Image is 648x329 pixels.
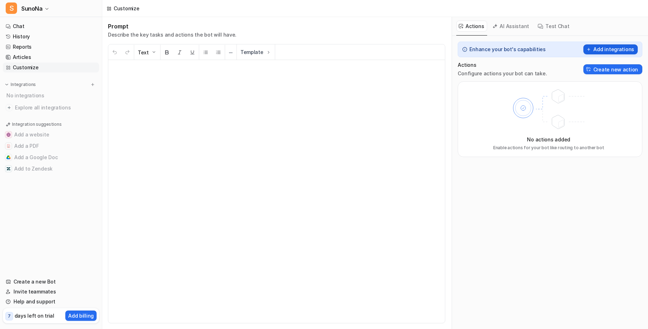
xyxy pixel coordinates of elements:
button: Template [237,44,275,60]
p: Describe the key tasks and actions the bot will have. [108,31,236,38]
button: Add integrations [583,44,638,54]
a: Help and support [3,297,99,307]
div: Customize [114,5,139,12]
button: Unordered List [199,45,212,60]
button: ─ [225,45,236,60]
div: No integrations [4,90,99,101]
a: Explore all integrations [3,103,99,113]
img: Add to Zendesk [6,167,11,171]
p: Integrations [11,82,36,87]
button: Underline [186,45,199,60]
button: Create new action [583,64,642,74]
button: Add a Google DocAdd a Google Doc [3,152,99,163]
a: Articles [3,52,99,62]
img: Template [266,49,271,55]
span: SunoNa [21,4,43,14]
button: Text [134,45,160,60]
button: Test Chat [535,21,572,32]
img: Underline [190,49,195,55]
button: Redo [121,45,134,60]
img: Create action [586,67,591,72]
p: Add billing [68,312,94,319]
img: Add a Google Doc [6,155,11,160]
p: Actions [458,61,547,69]
a: Create a new Bot [3,277,99,287]
img: explore all integrations [6,104,13,111]
button: Add billing [65,311,97,321]
button: Add to ZendeskAdd to Zendesk [3,163,99,174]
img: Add a PDF [6,144,11,148]
img: Bold [164,49,170,55]
h1: Prompt [108,23,236,30]
a: Chat [3,21,99,31]
span: Explore all integrations [15,102,96,113]
img: menu_add.svg [90,82,95,87]
img: Add a website [6,133,11,137]
p: Configure actions your bot can take. [458,70,547,77]
button: Add a websiteAdd a website [3,129,99,140]
span: S [6,2,17,14]
img: Ordered List [216,49,221,55]
a: Invite teammates [3,287,99,297]
button: Undo [108,45,121,60]
button: Ordered List [212,45,225,60]
p: Enable actions for your bot like routing to another bot [493,145,604,151]
a: Reports [3,42,99,52]
img: Dropdown Down Arrow [151,49,157,55]
a: Customize [3,63,99,72]
button: Bold [160,45,173,60]
p: days left on trial [15,312,54,319]
img: Undo [112,49,118,55]
p: Integration suggestions [12,121,61,128]
img: Unordered List [203,49,208,55]
img: Redo [125,49,130,55]
p: 7 [8,313,11,319]
button: AI Assistant [490,21,532,32]
button: Add a PDFAdd a PDF [3,140,99,152]
button: Integrations [3,81,38,88]
img: Italic [177,49,183,55]
img: expand menu [4,82,9,87]
button: Italic [173,45,186,60]
p: Enhance your bot's capabilities [469,46,545,53]
a: History [3,32,99,42]
button: Actions [456,21,487,32]
p: No actions added [527,136,570,143]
